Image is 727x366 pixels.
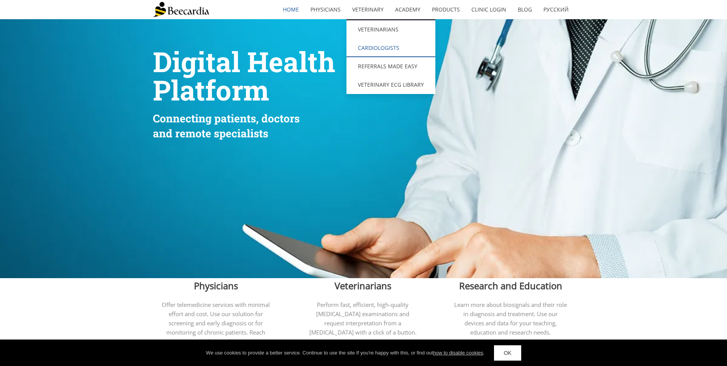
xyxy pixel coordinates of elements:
span: Learn more about biosignals and their role in diagnosis and treatment. Use our devices and data f... [454,301,567,336]
a: Products [426,1,466,18]
span: Digital Health [153,43,335,80]
img: Beecardia [153,2,209,17]
span: Perform fast, efficient, high-quality [MEDICAL_DATA] examinations and request interpretation from... [309,301,417,336]
a: Cardiologists [346,39,435,57]
span: Offer telemedicine services with minimal effort and cost. Use our solution for screening and earl... [162,301,270,354]
a: Veterinarians [346,20,435,39]
a: OK [494,345,521,361]
span: Research and Education [459,279,562,292]
a: Veterinary ECG Library [346,76,435,94]
span: Veterinarians [335,279,391,292]
a: Blog [512,1,538,18]
a: Русский [538,1,574,18]
span: Connecting patients, doctors [153,111,300,125]
div: We use cookies to provide a better service. Continue to use the site If you're happy with this, o... [206,349,484,357]
a: Academy [389,1,426,18]
a: Veterinary [346,1,389,18]
a: how to disable cookies [433,350,483,356]
a: Referrals Made Easy [346,57,435,76]
a: home [277,1,305,18]
a: Physicians [305,1,346,18]
span: Physicians [194,279,238,292]
span: Platform [153,72,269,108]
span: and remote specialists [153,126,268,140]
a: Clinic Login [466,1,512,18]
